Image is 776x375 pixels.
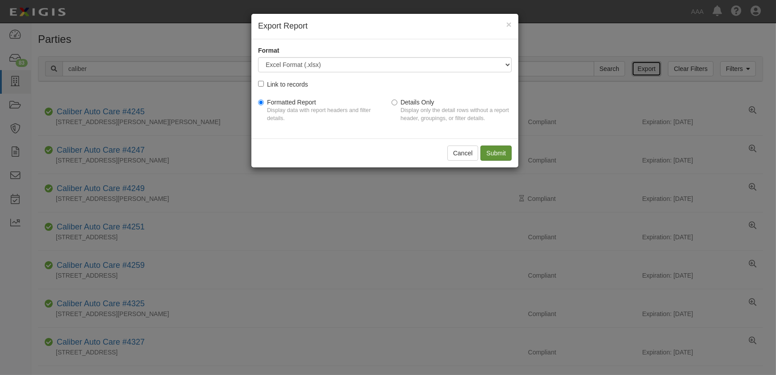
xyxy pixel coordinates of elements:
p: Display only the detail rows without a report header, groupings, or filter details. [401,107,512,123]
p: Display data with report headers and filter details. [267,107,378,123]
span: × [506,19,512,29]
label: Details Only [392,98,512,127]
input: Formatted ReportDisplay data with report headers and filter details. [258,100,264,105]
button: Cancel [447,146,479,161]
label: Format [258,46,279,55]
input: Details OnlyDisplay only the detail rows without a report header, groupings, or filter details. [392,100,397,105]
h4: Export Report [258,21,512,32]
button: Close [506,20,512,29]
input: Submit [480,146,512,161]
label: Formatted Report [258,98,378,127]
div: Link to records [267,79,308,89]
input: Link to records [258,81,264,87]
